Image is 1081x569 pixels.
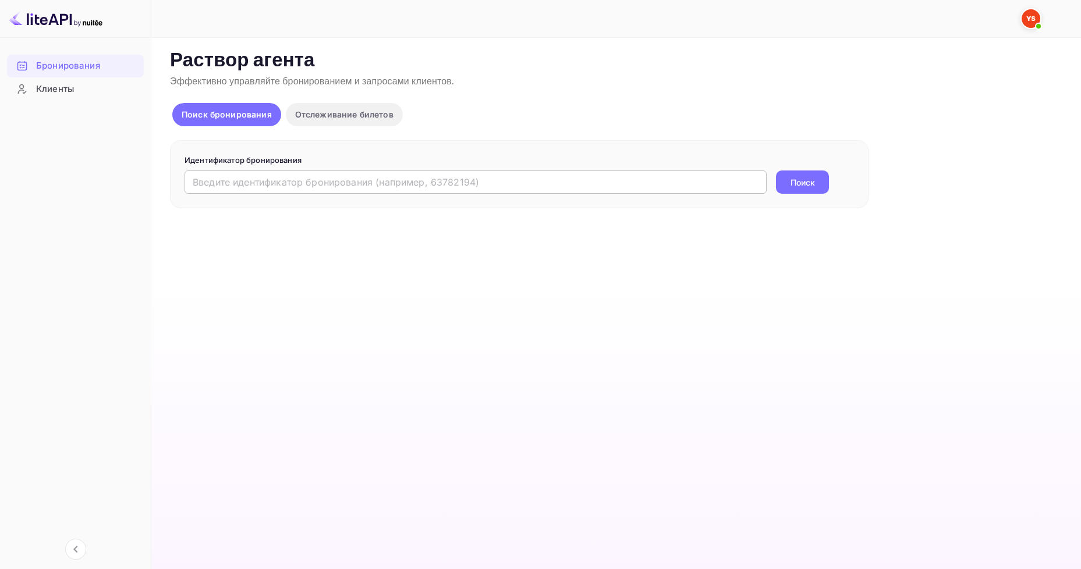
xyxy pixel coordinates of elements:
input: Введите идентификатор бронирования (например, 63782194) [185,170,767,194]
ya-tr-span: Поиск [791,176,815,189]
button: Поиск [776,170,829,194]
ya-tr-span: Клиенты [36,83,74,96]
ya-tr-span: Идентификатор бронирования [185,155,302,165]
a: Бронирования [7,55,144,76]
div: Клиенты [7,78,144,101]
a: Клиенты [7,78,144,99]
img: Логотип LiteAPI [9,9,102,28]
button: Свернуть навигацию [65,539,86,560]
img: Служба Поддержки Яндекса [1022,9,1040,28]
ya-tr-span: Поиск бронирования [182,109,272,119]
ya-tr-span: Отслеживание билетов [295,109,394,119]
ya-tr-span: Эффективно управляйте бронированием и запросами клиентов. [170,76,454,88]
ya-tr-span: Раствор агента [170,48,315,73]
ya-tr-span: Бронирования [36,59,100,73]
div: Бронирования [7,55,144,77]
